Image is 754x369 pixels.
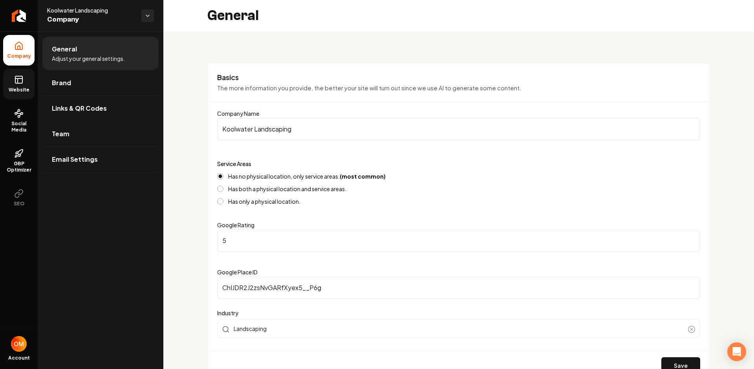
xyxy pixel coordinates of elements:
[12,9,26,22] img: Rebolt Logo
[52,155,98,164] span: Email Settings
[42,96,159,121] a: Links & QR Codes
[3,142,35,179] a: GBP Optimizer
[217,73,700,82] h3: Basics
[3,121,35,133] span: Social Media
[340,173,386,180] strong: (most common)
[3,69,35,99] a: Website
[217,308,700,318] label: Industry
[52,55,125,62] span: Adjust your general settings.
[217,84,700,93] p: The more information you provide, the better your site will turn out since we use AI to generate ...
[217,277,700,299] input: Google Place ID
[217,118,700,140] input: Company Name
[47,6,135,14] span: Koolwater Landscaping
[3,161,35,173] span: GBP Optimizer
[52,104,107,113] span: Links & QR Codes
[42,70,159,95] a: Brand
[11,201,27,207] span: SEO
[3,102,35,139] a: Social Media
[228,199,300,204] label: Has only a physical location.
[217,160,251,167] label: Service Areas
[52,78,71,88] span: Brand
[5,87,33,93] span: Website
[4,53,34,59] span: Company
[47,14,135,25] span: Company
[727,342,746,361] div: Open Intercom Messenger
[228,186,346,192] label: Has both a physical location and service areas.
[217,221,254,228] label: Google Rating
[52,129,70,139] span: Team
[11,336,27,352] img: Omar Molai
[217,230,700,252] input: Google Rating
[42,147,159,172] a: Email Settings
[42,121,159,146] a: Team
[8,355,30,361] span: Account
[11,336,27,352] button: Open user button
[52,44,77,54] span: General
[217,269,258,276] label: Google Place ID
[228,174,386,179] label: Has no physical location, only service areas.
[217,110,259,117] label: Company Name
[3,183,35,213] button: SEO
[207,8,259,24] h2: General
